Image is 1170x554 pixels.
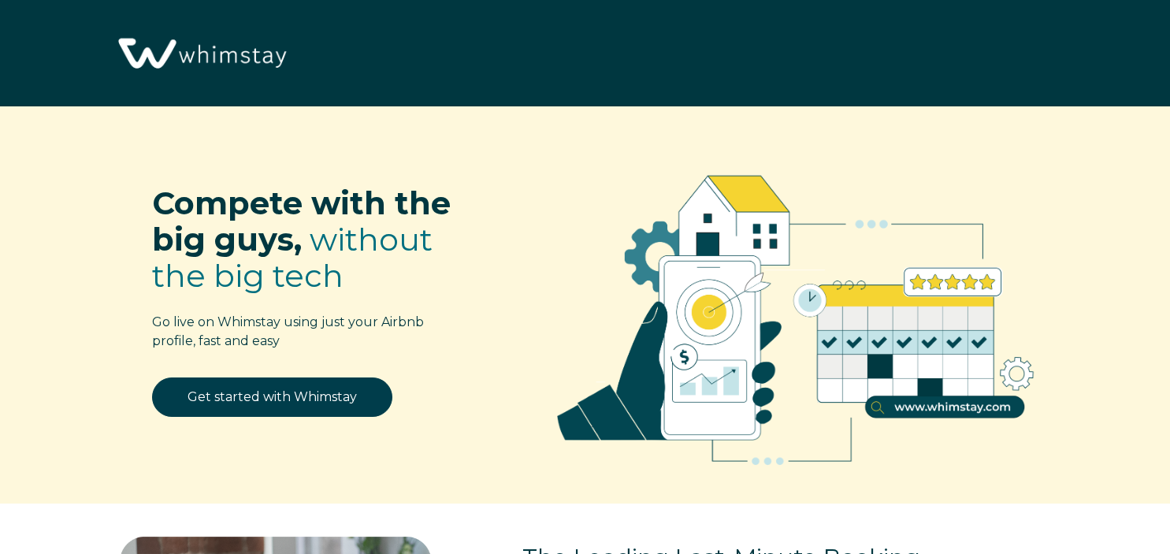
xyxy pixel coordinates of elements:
[152,220,433,295] span: without the big tech
[110,8,292,101] img: Whimstay Logo-02 1
[152,184,451,258] span: Compete with the big guys,
[152,377,392,417] a: Get started with Whimstay
[518,130,1073,494] img: RBO Ilustrations-02
[152,314,424,348] span: Go live on Whimstay using just your Airbnb profile, fast and easy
